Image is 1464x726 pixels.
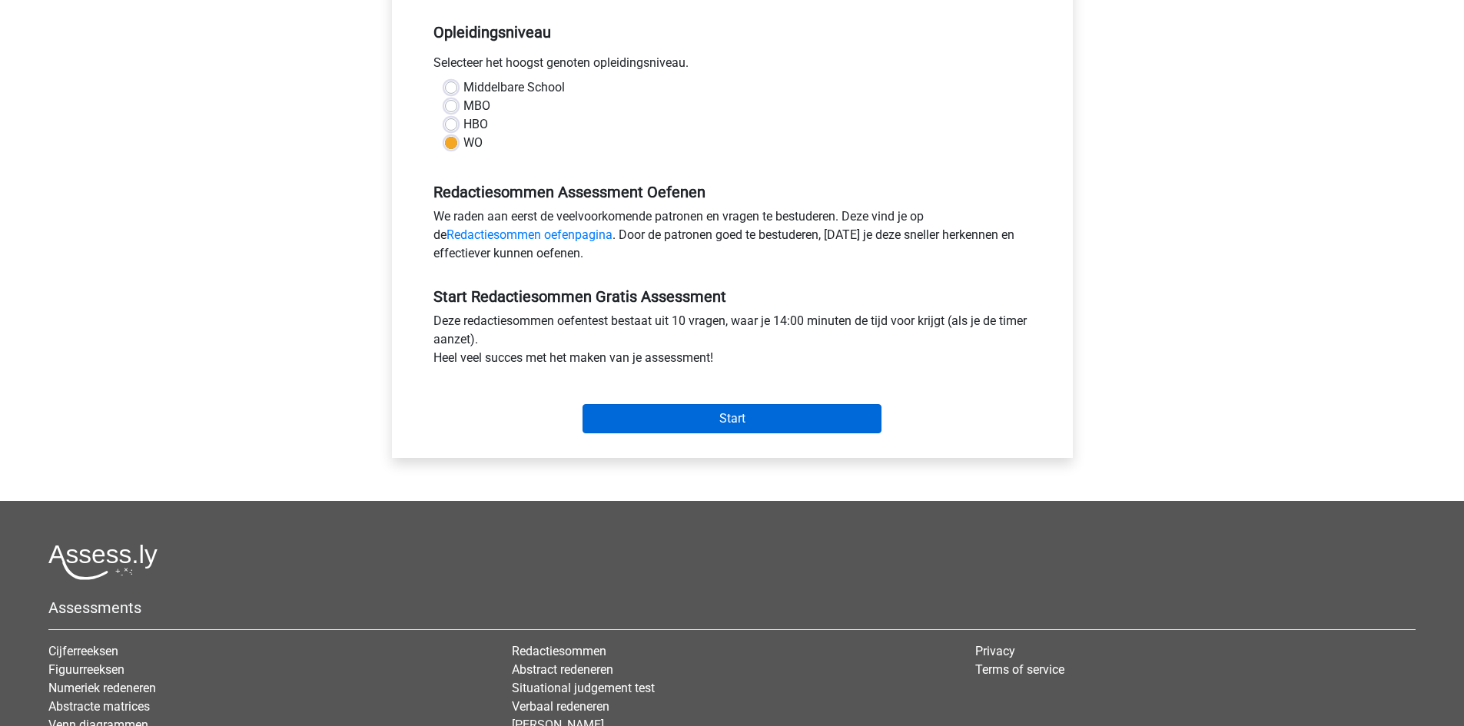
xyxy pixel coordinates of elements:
a: Numeriek redeneren [48,681,156,695]
h5: Opleidingsniveau [433,17,1031,48]
a: Cijferreeksen [48,644,118,658]
a: Figuurreeksen [48,662,124,677]
a: Terms of service [975,662,1064,677]
label: WO [463,134,483,152]
input: Start [583,404,881,433]
label: Middelbare School [463,78,565,97]
h5: Start Redactiesommen Gratis Assessment [433,287,1031,306]
a: Situational judgement test [512,681,655,695]
h5: Assessments [48,598,1416,617]
a: Redactiesommen [512,644,606,658]
label: MBO [463,97,490,115]
div: We raden aan eerst de veelvoorkomende patronen en vragen te bestuderen. Deze vind je op de . Door... [422,207,1043,269]
a: Privacy [975,644,1015,658]
div: Selecteer het hoogst genoten opleidingsniveau. [422,54,1043,78]
div: Deze redactiesommen oefentest bestaat uit 10 vragen, waar je 14:00 minuten de tijd voor krijgt (a... [422,312,1043,373]
a: Verbaal redeneren [512,699,609,714]
label: HBO [463,115,488,134]
a: Redactiesommen oefenpagina [447,227,612,242]
a: Abstracte matrices [48,699,150,714]
img: Assessly logo [48,544,158,580]
a: Abstract redeneren [512,662,613,677]
h5: Redactiesommen Assessment Oefenen [433,183,1031,201]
